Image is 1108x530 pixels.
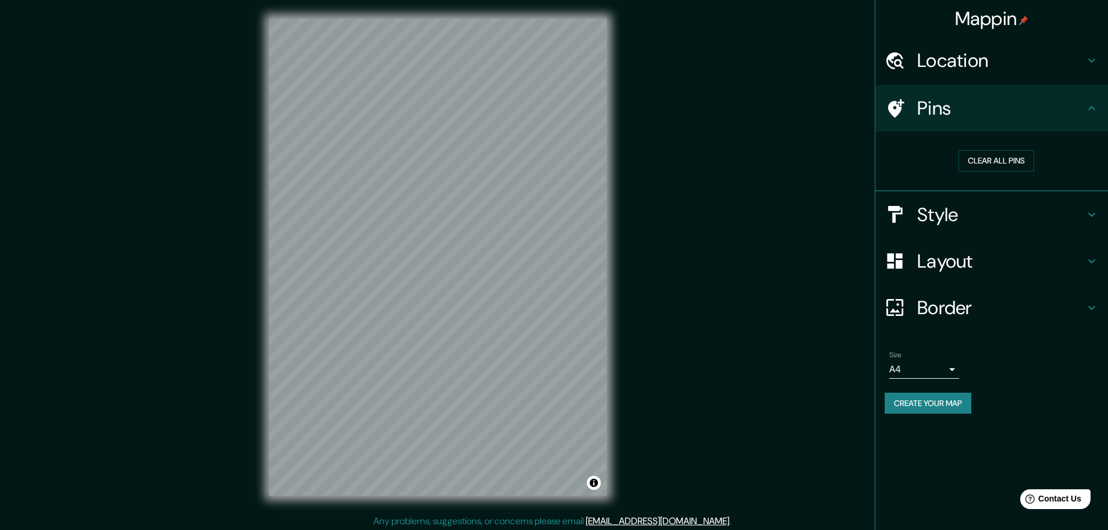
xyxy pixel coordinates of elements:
h4: Border [917,296,1085,319]
h4: Style [917,203,1085,226]
div: . [733,514,735,528]
h4: Layout [917,250,1085,273]
a: [EMAIL_ADDRESS][DOMAIN_NAME] [586,515,729,527]
div: Border [875,284,1108,331]
h4: Pins [917,97,1085,120]
div: Layout [875,238,1108,284]
button: Toggle attribution [587,476,601,490]
canvas: Map [269,19,607,496]
p: Any problems, suggestions, or concerns please email . [373,514,731,528]
div: . [731,514,733,528]
h4: Location [917,49,1085,72]
iframe: Help widget launcher [1004,485,1095,517]
label: Size [889,350,902,360]
button: Create your map [885,393,971,414]
div: Pins [875,85,1108,131]
div: Style [875,191,1108,238]
img: pin-icon.png [1019,16,1028,25]
button: Clear all pins [959,150,1034,172]
div: A4 [889,360,959,379]
h4: Mappin [955,7,1029,30]
div: Location [875,37,1108,84]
